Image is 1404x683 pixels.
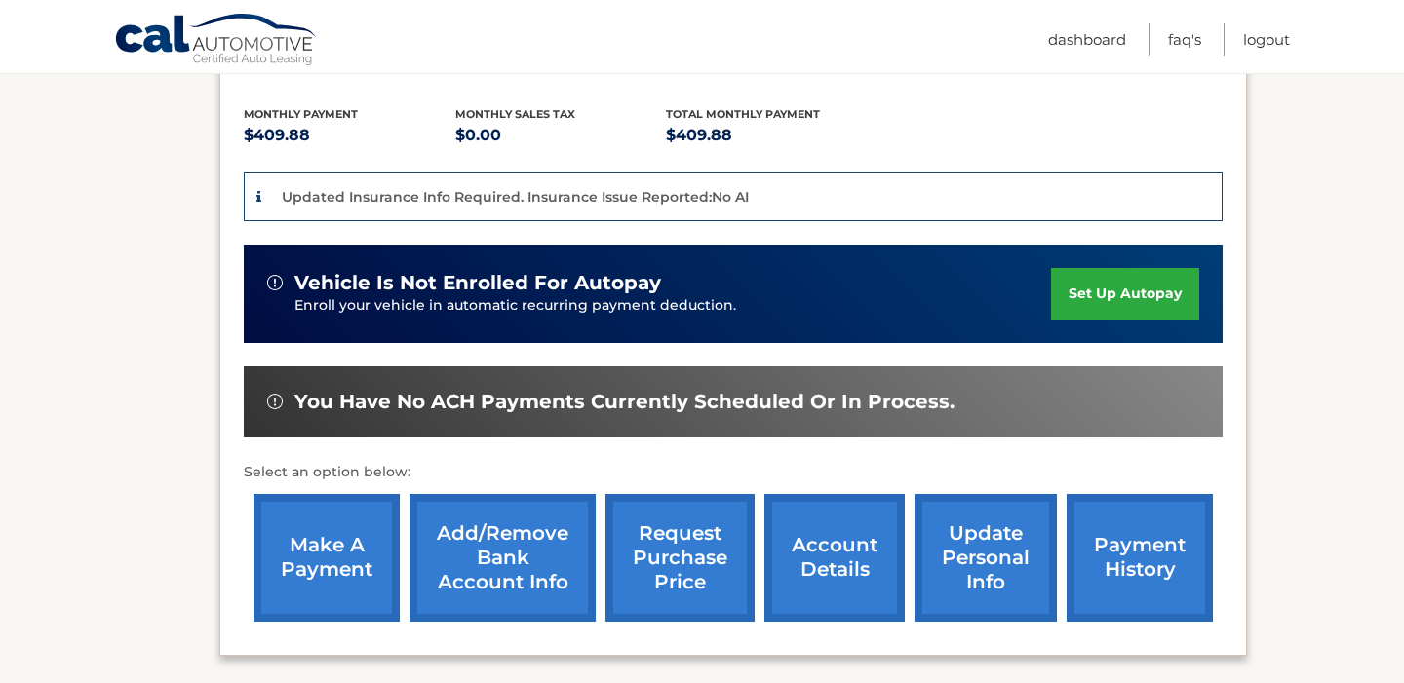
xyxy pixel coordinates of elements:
a: account details [764,494,905,622]
a: update personal info [915,494,1057,622]
a: FAQ's [1168,23,1201,56]
p: Updated Insurance Info Required. Insurance Issue Reported:No AI [282,188,749,206]
a: payment history [1067,494,1213,622]
img: alert-white.svg [267,394,283,409]
a: Add/Remove bank account info [409,494,596,622]
p: $409.88 [666,122,877,149]
img: alert-white.svg [267,275,283,290]
a: request purchase price [605,494,755,622]
p: $0.00 [455,122,667,149]
span: Monthly sales Tax [455,107,575,121]
a: make a payment [253,494,400,622]
p: Enroll your vehicle in automatic recurring payment deduction. [294,295,1051,317]
p: Select an option below: [244,461,1223,484]
a: Logout [1243,23,1290,56]
span: You have no ACH payments currently scheduled or in process. [294,390,955,414]
span: Total Monthly Payment [666,107,820,121]
span: vehicle is not enrolled for autopay [294,271,661,295]
a: Cal Automotive [114,13,319,69]
a: Dashboard [1048,23,1126,56]
p: $409.88 [244,122,455,149]
span: Monthly Payment [244,107,358,121]
a: set up autopay [1051,268,1199,320]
